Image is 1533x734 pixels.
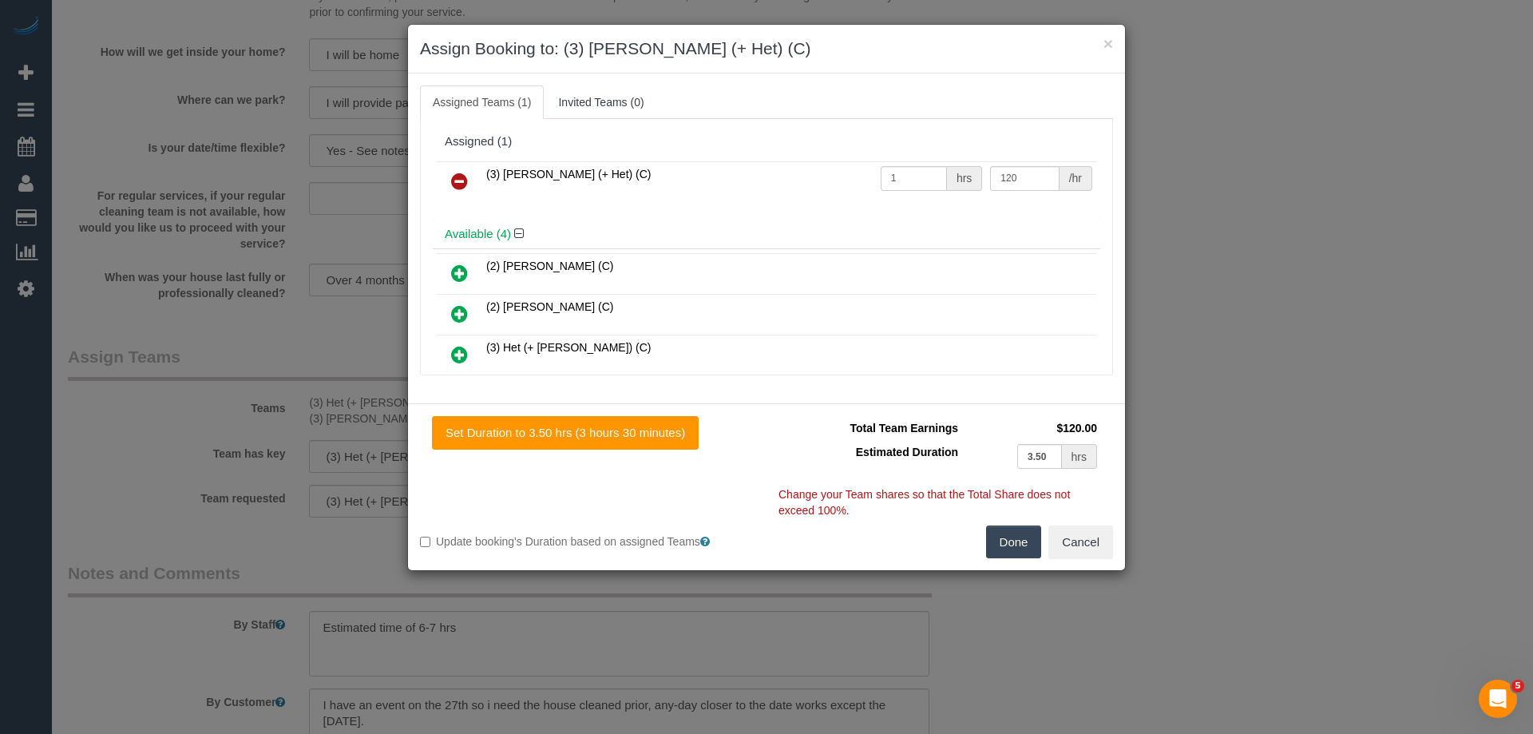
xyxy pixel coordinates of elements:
button: Set Duration to 3.50 hrs (3 hours 30 minutes) [432,416,699,450]
div: Assigned (1) [445,135,1088,149]
td: Total Team Earnings [778,416,962,440]
span: Estimated Duration [856,446,958,458]
iframe: Intercom live chat [1479,680,1517,718]
td: $120.00 [962,416,1101,440]
a: Invited Teams (0) [545,85,656,119]
div: hrs [947,166,982,191]
a: Assigned Teams (1) [420,85,544,119]
span: (3) Het (+ [PERSON_NAME]) (C) [486,341,652,354]
span: (3) [PERSON_NAME] (+ Het) (C) [486,168,652,181]
input: Update booking's Duration based on assigned Teams [420,537,430,547]
label: Update booking's Duration based on assigned Teams [420,534,755,550]
span: 5 [1511,680,1524,692]
button: Cancel [1048,526,1113,559]
h4: Available (4) [445,228,1088,241]
span: (2) [PERSON_NAME] (C) [486,260,613,272]
h3: Assign Booking to: (3) [PERSON_NAME] (+ Het) (C) [420,37,1113,61]
span: (2) [PERSON_NAME] (C) [486,300,613,313]
div: hrs [1062,444,1097,469]
button: × [1103,35,1113,52]
button: Done [986,526,1042,559]
div: /hr [1060,166,1092,191]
